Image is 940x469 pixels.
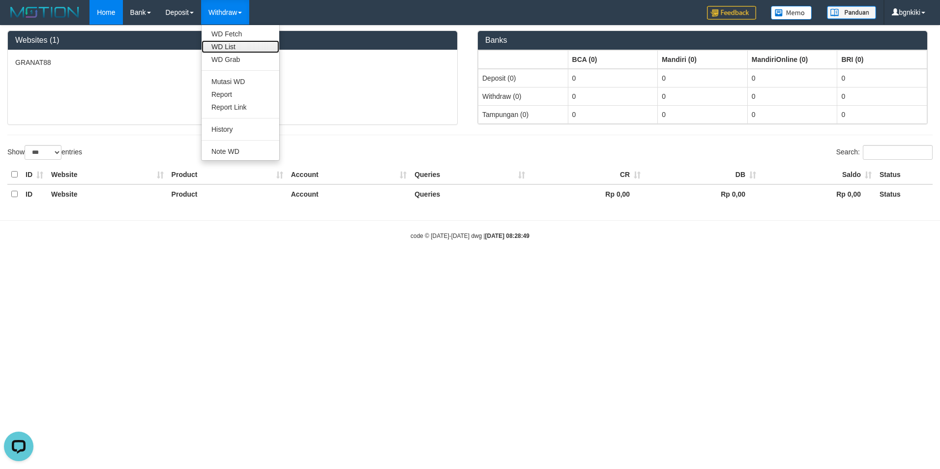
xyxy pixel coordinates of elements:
[168,184,287,204] th: Product
[827,6,876,19] img: panduan.png
[15,36,450,45] h3: Websites (1)
[876,165,933,184] th: Status
[568,69,658,88] td: 0
[478,50,568,69] th: Group: activate to sort column ascending
[529,165,645,184] th: CR
[658,69,748,88] td: 0
[202,101,279,114] a: Report Link
[760,165,876,184] th: Saldo
[658,105,748,123] td: 0
[771,6,812,20] img: Button%20Memo.svg
[4,4,33,33] button: Open LiveChat chat widget
[645,165,760,184] th: DB
[202,88,279,101] a: Report
[837,105,927,123] td: 0
[22,184,47,204] th: ID
[529,184,645,204] th: Rp 0,00
[202,75,279,88] a: Mutasi WD
[202,123,279,136] a: History
[22,165,47,184] th: ID
[568,87,658,105] td: 0
[287,165,411,184] th: Account
[485,233,529,239] strong: [DATE] 08:28:49
[411,233,529,239] small: code © [DATE]-[DATE] dwg |
[747,50,837,69] th: Group: activate to sort column ascending
[658,50,748,69] th: Group: activate to sort column ascending
[836,145,933,160] label: Search:
[47,184,168,204] th: Website
[707,6,756,20] img: Feedback.jpg
[478,105,568,123] td: Tampungan (0)
[876,184,933,204] th: Status
[7,5,82,20] img: MOTION_logo.png
[658,87,748,105] td: 0
[747,69,837,88] td: 0
[645,184,760,204] th: Rp 0,00
[15,58,450,67] p: GRANAT88
[202,28,279,40] a: WD Fetch
[7,145,82,160] label: Show entries
[747,87,837,105] td: 0
[747,105,837,123] td: 0
[202,145,279,158] a: Note WD
[568,50,658,69] th: Group: activate to sort column ascending
[411,184,529,204] th: Queries
[25,145,61,160] select: Showentries
[202,53,279,66] a: WD Grab
[485,36,920,45] h3: Banks
[478,87,568,105] td: Withdraw (0)
[411,165,529,184] th: Queries
[47,165,168,184] th: Website
[863,145,933,160] input: Search:
[837,50,927,69] th: Group: activate to sort column ascending
[202,40,279,53] a: WD List
[568,105,658,123] td: 0
[760,184,876,204] th: Rp 0,00
[287,184,411,204] th: Account
[478,69,568,88] td: Deposit (0)
[837,87,927,105] td: 0
[837,69,927,88] td: 0
[168,165,287,184] th: Product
